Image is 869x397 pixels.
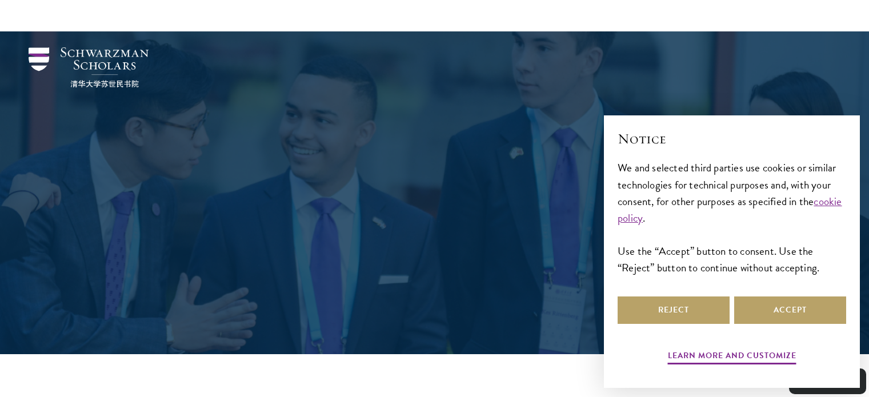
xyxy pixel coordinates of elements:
img: Schwarzman Scholars [29,47,149,87]
h2: Notice [618,129,846,149]
button: Reject [618,296,730,324]
a: cookie policy [618,193,842,226]
button: Learn more and customize [668,348,796,366]
div: We and selected third parties use cookies or similar technologies for technical purposes and, wit... [618,159,846,275]
button: Accept [734,296,846,324]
